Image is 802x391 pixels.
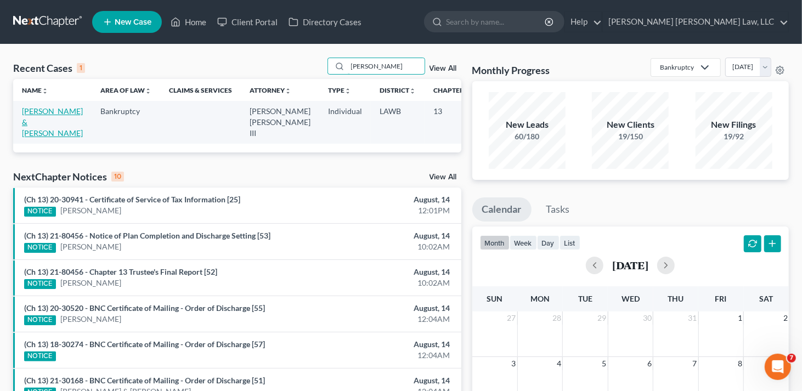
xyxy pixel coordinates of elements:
[92,101,160,143] td: Bankruptcy
[315,277,450,288] div: 10:02AM
[315,205,450,216] div: 12:01PM
[489,131,566,142] div: 60/180
[24,339,265,349] a: (Ch 13) 18-30274 - BNC Certificate of Mailing - Order of Discharge [57]
[315,339,450,350] div: August, 14
[537,235,560,250] button: day
[536,197,580,222] a: Tasks
[380,86,416,94] a: Districtunfold_more
[696,131,772,142] div: 19/92
[319,101,371,143] td: Individual
[430,173,457,181] a: View All
[24,376,265,385] a: (Ch 13) 21-30168 - BNC Certificate of Mailing - Order of Discharge [51]
[597,311,608,325] span: 29
[24,231,270,240] a: (Ch 13) 21-80456 - Notice of Plan Completion and Discharge Setting [53]
[787,354,796,362] span: 7
[24,195,240,204] a: (Ch 13) 20-30941 - Certificate of Service of Tax Information [25]
[13,170,124,183] div: NextChapter Notices
[687,311,698,325] span: 31
[285,88,291,94] i: unfold_more
[241,101,319,143] td: [PERSON_NAME] [PERSON_NAME] III
[315,314,450,325] div: 12:04AM
[578,294,592,303] span: Tue
[565,12,602,32] a: Help
[642,311,653,325] span: 30
[737,311,743,325] span: 1
[315,375,450,386] div: August, 14
[212,12,283,32] a: Client Portal
[480,235,510,250] button: month
[77,63,85,73] div: 1
[24,267,217,276] a: (Ch 13) 21-80456 - Chapter 13 Trustee's Final Report [52]
[472,197,532,222] a: Calendar
[165,12,212,32] a: Home
[111,172,124,182] div: 10
[530,294,550,303] span: Mon
[100,86,151,94] a: Area of Lawunfold_more
[409,88,416,94] i: unfold_more
[487,294,502,303] span: Sun
[592,118,669,131] div: New Clients
[315,230,450,241] div: August, 14
[348,58,425,74] input: Search by name...
[24,303,265,313] a: (Ch 13) 20-30520 - BNC Certificate of Mailing - Order of Discharge [55]
[315,267,450,277] div: August, 14
[371,101,425,143] td: LAWB
[430,65,457,72] a: View All
[315,303,450,314] div: August, 14
[556,357,562,370] span: 4
[622,294,640,303] span: Wed
[24,315,56,325] div: NOTICE
[315,350,450,361] div: 12:04AM
[115,18,151,26] span: New Case
[42,88,48,94] i: unfold_more
[511,357,517,370] span: 3
[60,205,121,216] a: [PERSON_NAME]
[22,106,83,138] a: [PERSON_NAME] & [PERSON_NAME]
[660,63,694,72] div: Bankruptcy
[696,118,772,131] div: New Filings
[601,357,608,370] span: 5
[472,64,550,77] h3: Monthly Progress
[315,241,450,252] div: 10:02AM
[60,277,121,288] a: [PERSON_NAME]
[283,12,367,32] a: Directory Cases
[551,311,562,325] span: 28
[328,86,351,94] a: Typeunfold_more
[344,88,351,94] i: unfold_more
[60,314,121,325] a: [PERSON_NAME]
[22,86,48,94] a: Nameunfold_more
[782,311,789,325] span: 2
[24,352,56,361] div: NOTICE
[510,235,537,250] button: week
[433,86,471,94] a: Chapterunfold_more
[612,259,648,271] h2: [DATE]
[603,12,788,32] a: [PERSON_NAME] [PERSON_NAME] Law, LLC
[24,207,56,217] div: NOTICE
[446,12,546,32] input: Search by name...
[668,294,684,303] span: Thu
[60,241,121,252] a: [PERSON_NAME]
[13,61,85,75] div: Recent Cases
[592,131,669,142] div: 19/150
[765,354,791,380] iframe: Intercom live chat
[24,279,56,289] div: NOTICE
[759,294,773,303] span: Sat
[250,86,291,94] a: Attorneyunfold_more
[715,294,727,303] span: Fri
[692,357,698,370] span: 7
[646,357,653,370] span: 6
[315,194,450,205] div: August, 14
[489,118,566,131] div: New Leads
[560,235,580,250] button: list
[737,357,743,370] span: 8
[506,311,517,325] span: 27
[24,243,56,253] div: NOTICE
[160,79,241,101] th: Claims & Services
[425,101,479,143] td: 13
[145,88,151,94] i: unfold_more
